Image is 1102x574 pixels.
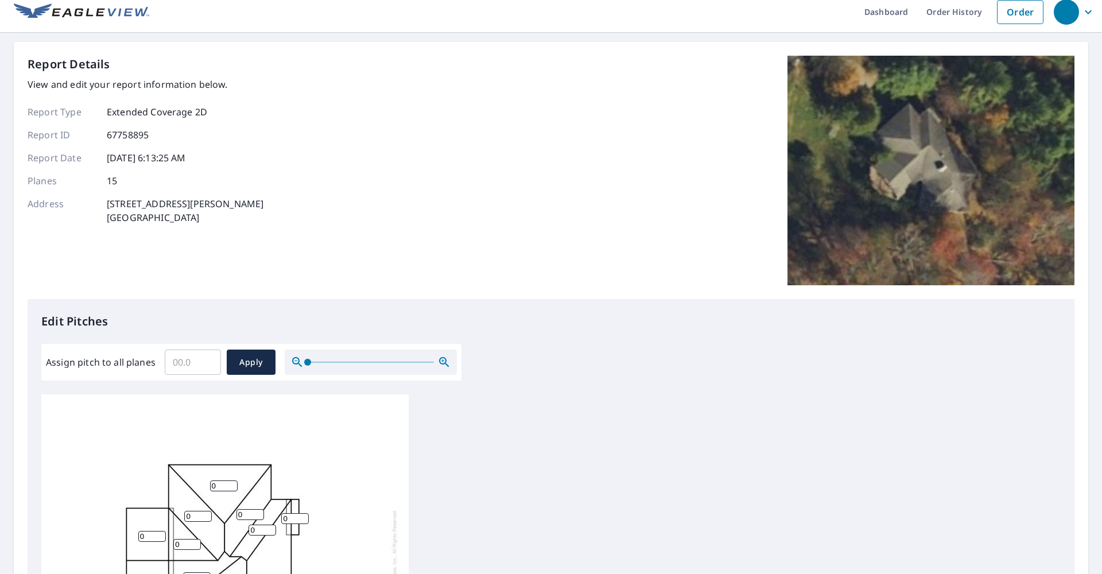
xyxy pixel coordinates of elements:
label: Assign pitch to all planes [46,355,156,369]
input: 00.0 [165,346,221,378]
p: Planes [28,174,96,188]
img: Top image [787,56,1074,285]
p: Report Type [28,105,96,119]
p: [DATE] 6:13:25 AM [107,151,186,165]
p: Extended Coverage 2D [107,105,207,119]
p: Report Date [28,151,96,165]
p: [STREET_ADDRESS][PERSON_NAME] [GEOGRAPHIC_DATA] [107,197,263,224]
p: 67758895 [107,128,149,142]
p: Report Details [28,56,110,73]
p: Report ID [28,128,96,142]
span: Apply [236,355,266,370]
p: 15 [107,174,117,188]
p: Edit Pitches [41,313,1061,330]
img: EV Logo [14,3,149,21]
p: View and edit your report information below. [28,77,263,91]
button: Apply [227,350,275,375]
p: Address [28,197,96,224]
